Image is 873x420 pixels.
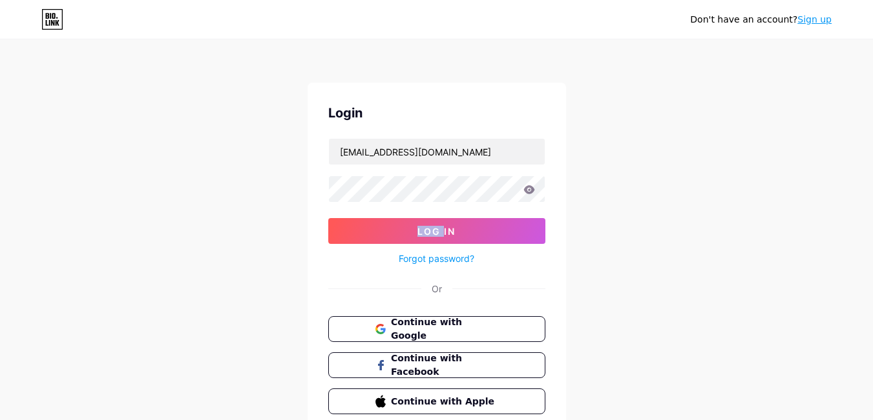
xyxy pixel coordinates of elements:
[391,395,498,408] span: Continue with Apple
[328,352,545,378] button: Continue with Facebook
[328,388,545,414] button: Continue with Apple
[399,252,474,265] a: Forgot password?
[417,226,456,237] span: Log In
[328,103,545,123] div: Login
[391,352,498,379] span: Continue with Facebook
[797,14,832,25] a: Sign up
[328,218,545,244] button: Log In
[329,139,545,165] input: Username
[328,316,545,342] button: Continue with Google
[432,282,442,295] div: Or
[690,13,832,26] div: Don't have an account?
[391,315,498,343] span: Continue with Google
